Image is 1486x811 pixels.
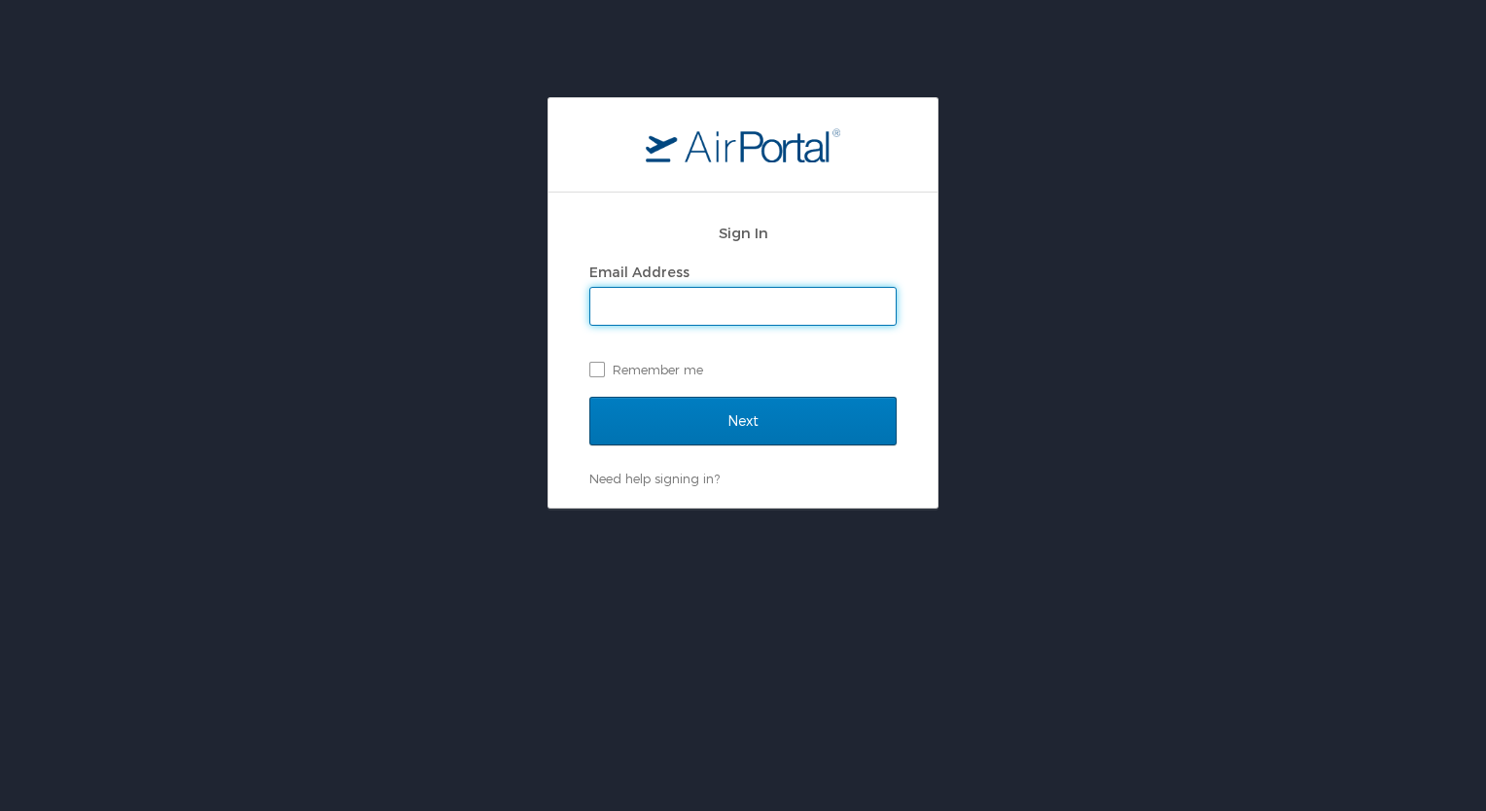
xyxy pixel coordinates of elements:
[589,264,690,280] label: Email Address
[589,471,720,486] a: Need help signing in?
[589,222,897,244] h2: Sign In
[589,397,897,445] input: Next
[589,355,897,384] label: Remember me
[646,127,840,162] img: logo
